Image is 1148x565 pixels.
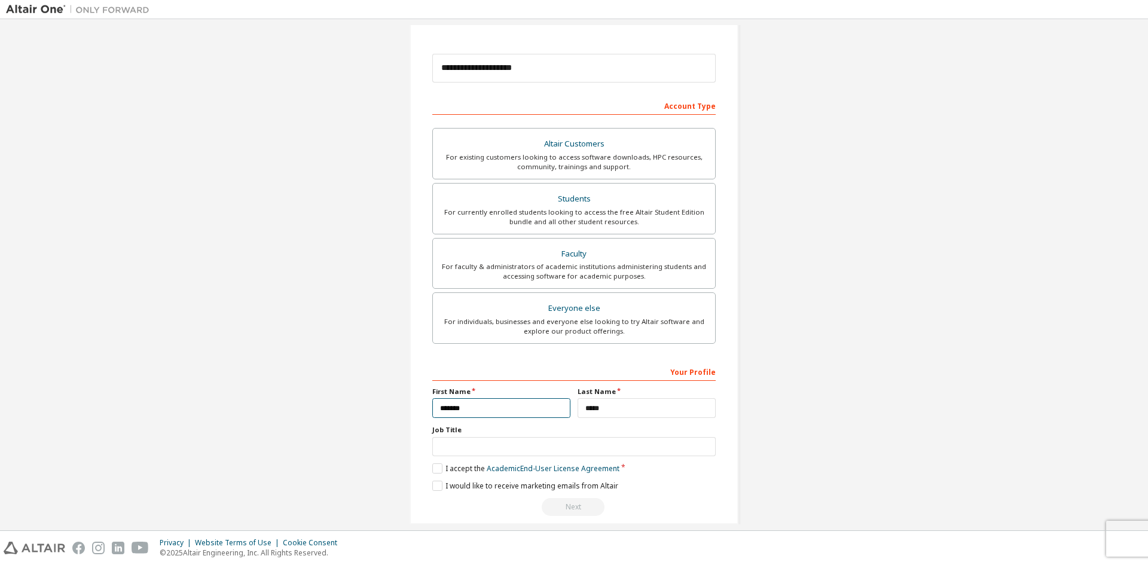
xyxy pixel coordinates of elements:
p: © 2025 Altair Engineering, Inc. All Rights Reserved. [160,548,344,558]
img: altair_logo.svg [4,542,65,554]
label: I would like to receive marketing emails from Altair [432,481,618,491]
label: Job Title [432,425,716,435]
img: instagram.svg [92,542,105,554]
div: Faculty [440,246,708,262]
div: Account Type [432,96,716,115]
div: Read and acccept EULA to continue [432,498,716,516]
div: Website Terms of Use [195,538,283,548]
div: For faculty & administrators of academic institutions administering students and accessing softwa... [440,262,708,281]
img: youtube.svg [132,542,149,554]
img: facebook.svg [72,542,85,554]
img: linkedin.svg [112,542,124,554]
div: For individuals, businesses and everyone else looking to try Altair software and explore our prod... [440,317,708,336]
img: Altair One [6,4,155,16]
div: Privacy [160,538,195,548]
label: First Name [432,387,570,396]
div: Your Profile [432,362,716,381]
div: Altair Customers [440,136,708,152]
label: Last Name [578,387,716,396]
div: Cookie Consent [283,538,344,548]
div: Students [440,191,708,207]
a: Academic End-User License Agreement [487,463,619,474]
div: For currently enrolled students looking to access the free Altair Student Edition bundle and all ... [440,207,708,227]
div: For existing customers looking to access software downloads, HPC resources, community, trainings ... [440,152,708,172]
div: Everyone else [440,300,708,317]
label: I accept the [432,463,619,474]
